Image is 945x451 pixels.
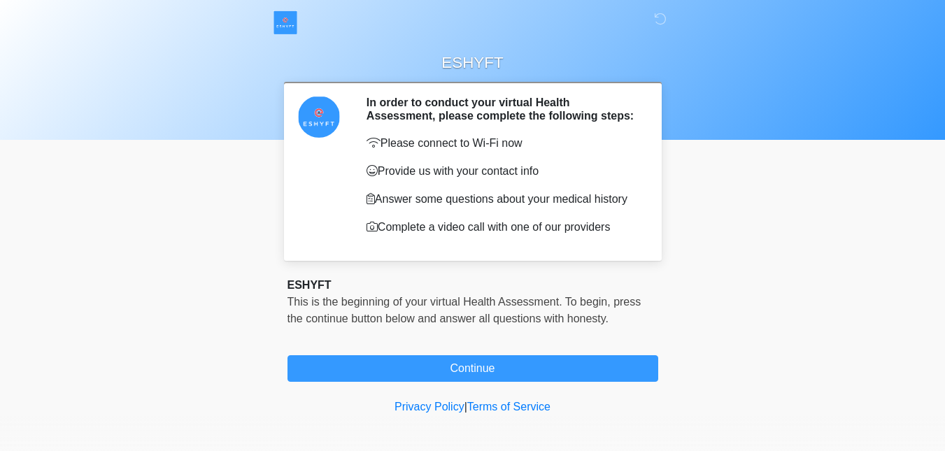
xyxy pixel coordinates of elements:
[395,401,464,413] a: Privacy Policy
[367,219,637,236] p: Complete a video call with one of our providers
[273,10,297,34] img: ESHYFT Logo
[367,163,637,180] p: Provide us with your contact info
[367,191,637,208] p: Answer some questions about your medical history
[287,296,641,324] span: This is the beginning of your virtual Health Assessment. ﻿﻿﻿﻿﻿﻿To begin, ﻿﻿﻿﻿﻿﻿﻿﻿﻿﻿﻿﻿﻿﻿﻿﻿﻿﻿press ...
[287,277,658,294] div: ESHYFT
[367,96,637,122] h2: In order to conduct your virtual Health Assessment, please complete the following steps:
[464,401,467,413] a: |
[367,135,637,152] p: Please connect to Wi-Fi now
[287,355,658,382] button: Continue
[467,401,550,413] a: Terms of Service
[298,96,340,138] img: Agent Avatar
[277,50,669,76] h1: ESHYFT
